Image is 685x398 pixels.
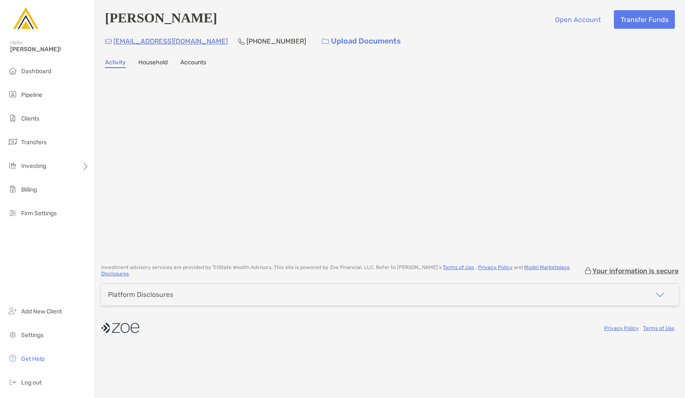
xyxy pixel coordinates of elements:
a: Terms of Use [643,325,674,331]
img: Phone Icon [238,38,245,45]
img: pipeline icon [8,89,18,99]
h4: [PERSON_NAME] [105,10,217,29]
span: Billing [21,186,37,193]
span: [PERSON_NAME]! [10,46,89,53]
img: company logo [101,318,139,338]
a: Household [138,59,168,68]
img: logout icon [8,377,18,387]
img: dashboard icon [8,66,18,76]
img: firm-settings icon [8,208,18,218]
img: Zoe Logo [10,3,41,34]
span: Log out [21,379,41,386]
img: transfers icon [8,137,18,147]
p: [EMAIL_ADDRESS][DOMAIN_NAME] [113,36,228,47]
img: Email Icon [105,39,112,44]
button: Open Account [548,10,607,29]
p: Your information is secure [592,267,679,275]
button: Transfer Funds [614,10,675,29]
div: Platform Disclosures [108,291,173,299]
a: Model Marketplace Disclosures [101,264,570,277]
p: [PHONE_NUMBER] [246,36,306,47]
a: Terms of Use [443,264,474,270]
span: Dashboard [21,68,51,75]
img: billing icon [8,184,18,194]
img: clients icon [8,113,18,123]
a: Accounts [180,59,206,68]
span: Clients [21,115,39,122]
img: button icon [322,38,329,44]
span: Firm Settings [21,210,57,217]
img: icon arrow [655,290,665,300]
img: investing icon [8,160,18,170]
img: get-help icon [8,353,18,363]
img: add_new_client icon [8,306,18,316]
span: Add New Client [21,308,62,315]
span: Transfers [21,139,47,146]
span: Investing [21,162,46,170]
img: settings icon [8,329,18,340]
span: Pipeline [21,91,42,99]
a: Activity [105,59,126,68]
a: Privacy Policy [604,325,639,331]
p: Investment advisory services are provided by TriState Wealth Advisors . This site is powered by Z... [101,264,584,277]
a: Upload Documents [316,32,406,50]
span: Get Help [21,355,44,362]
a: Privacy Policy [478,264,513,270]
span: Settings [21,332,44,339]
